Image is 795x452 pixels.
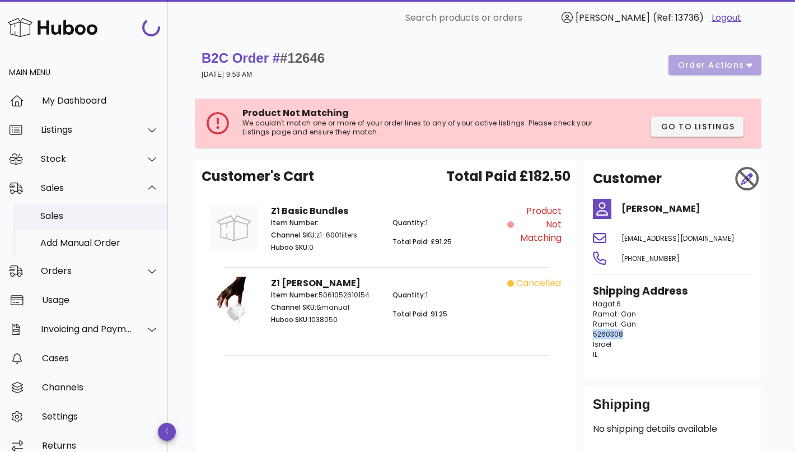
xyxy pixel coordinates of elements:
[202,71,252,78] small: [DATE] 9:53 AM
[271,290,319,300] span: Item Number:
[211,204,258,251] img: Product Image
[653,11,704,24] span: (Ref: 13736)
[593,169,662,189] h2: Customer
[271,218,319,227] span: Item Number:
[660,121,735,133] span: Go to Listings
[593,350,597,359] span: IL
[516,204,561,245] span: Product Not Matching
[392,290,501,300] p: 1
[446,166,570,187] span: Total Paid £182.50
[41,183,132,193] div: Sales
[42,353,159,364] div: Cases
[593,395,752,422] div: Shipping
[271,315,309,324] span: Huboo SKU:
[576,11,650,24] span: [PERSON_NAME]
[42,382,159,393] div: Channels
[42,440,159,451] div: Returns
[242,119,596,137] p: We couldn't match one or more of your order lines to any of your active listings. Please check yo...
[8,15,97,39] img: Huboo Logo
[516,277,561,290] span: cancelled
[42,295,159,305] div: Usage
[593,309,636,319] span: Ramat-Gan
[271,243,379,253] p: 0
[271,290,379,300] p: 5061052610154
[651,117,743,137] button: Go to Listings
[621,234,735,243] span: [EMAIL_ADDRESS][DOMAIN_NAME]
[593,319,636,329] span: Ramat-Gan
[392,237,452,246] span: Total Paid: £91.25
[202,50,325,66] strong: B2C Order #
[593,299,621,309] span: Hagat 6
[593,329,623,339] span: 5260308
[41,265,132,276] div: Orders
[271,302,316,312] span: Channel SKU:
[593,339,611,349] span: Israel
[211,277,258,340] img: Product Image
[242,106,349,119] span: Product Not Matching
[42,95,159,106] div: My Dashboard
[42,411,159,422] div: Settings
[271,230,316,240] span: Channel SKU:
[593,422,752,436] p: No shipping details available
[271,315,379,325] p: 1038050
[271,243,309,252] span: Huboo SKU:
[392,309,447,319] span: Total Paid: 91.25
[271,277,361,290] strong: Z1 [PERSON_NAME]
[271,204,348,217] strong: Z1 Basic Bundles
[392,218,501,228] p: 1
[202,166,314,187] span: Customer's Cart
[271,230,379,240] p: z1-600filters
[280,50,325,66] span: #12646
[41,153,132,164] div: Stock
[621,254,680,263] span: [PHONE_NUMBER]
[41,124,132,135] div: Listings
[621,202,752,216] h4: [PERSON_NAME]
[41,324,132,334] div: Invoicing and Payments
[392,218,425,227] span: Quantity:
[271,302,379,313] p: &manual
[392,290,425,300] span: Quantity:
[40,211,159,221] div: Sales
[40,237,159,248] div: Add Manual Order
[593,283,752,299] h3: Shipping Address
[712,11,741,25] a: Logout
